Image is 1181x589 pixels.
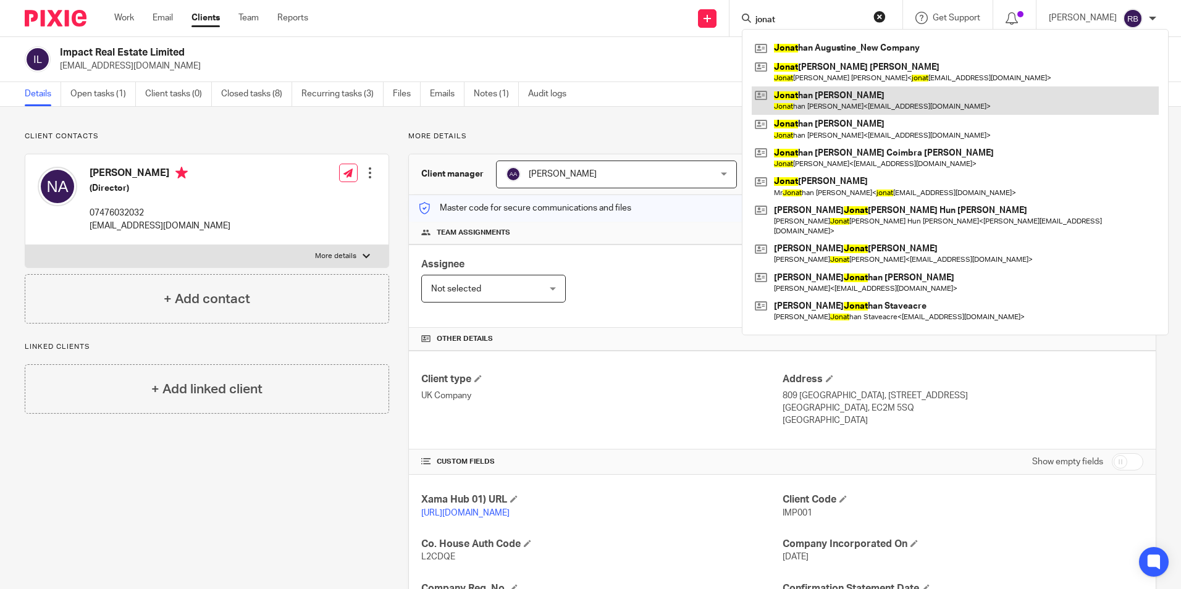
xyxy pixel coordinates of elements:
[421,493,782,506] h4: Xama Hub 01) URL
[175,167,188,179] i: Primary
[437,334,493,344] span: Other details
[153,12,173,24] a: Email
[90,167,230,182] h4: [PERSON_NAME]
[528,82,576,106] a: Audit logs
[421,457,782,467] h4: CUSTOM FIELDS
[25,342,389,352] p: Linked clients
[431,285,481,293] span: Not selected
[421,390,782,402] p: UK Company
[783,373,1143,386] h4: Address
[114,12,134,24] a: Work
[421,168,484,180] h3: Client manager
[754,15,865,26] input: Search
[506,167,521,182] img: svg%3E
[90,182,230,194] h5: (Director)
[221,82,292,106] a: Closed tasks (8)
[783,402,1143,414] p: [GEOGRAPHIC_DATA], EC2M 5SQ
[873,10,886,23] button: Clear
[393,82,421,106] a: Files
[90,207,230,219] p: 07476032032
[25,82,61,106] a: Details
[238,12,259,24] a: Team
[70,82,136,106] a: Open tasks (1)
[783,538,1143,551] h4: Company Incorporated On
[421,373,782,386] h4: Client type
[1049,12,1117,24] p: [PERSON_NAME]
[421,553,455,561] span: L2CDQE
[1032,456,1103,468] label: Show empty fields
[38,167,77,206] img: svg%3E
[191,12,220,24] a: Clients
[421,259,464,269] span: Assignee
[933,14,980,22] span: Get Support
[277,12,308,24] a: Reports
[60,46,802,59] h2: Impact Real Estate Limited
[315,251,356,261] p: More details
[60,60,988,72] p: [EMAIL_ADDRESS][DOMAIN_NAME]
[164,290,250,309] h4: + Add contact
[301,82,384,106] a: Recurring tasks (3)
[418,202,631,214] p: Master code for secure communications and files
[151,380,263,399] h4: + Add linked client
[783,509,812,517] span: IMP001
[529,170,597,178] span: [PERSON_NAME]
[783,414,1143,427] p: [GEOGRAPHIC_DATA]
[474,82,519,106] a: Notes (1)
[25,46,51,72] img: svg%3E
[25,10,86,27] img: Pixie
[421,509,510,517] a: [URL][DOMAIN_NAME]
[408,132,1156,141] p: More details
[437,228,510,238] span: Team assignments
[145,82,212,106] a: Client tasks (0)
[783,390,1143,402] p: 809 [GEOGRAPHIC_DATA], [STREET_ADDRESS]
[90,220,230,232] p: [EMAIL_ADDRESS][DOMAIN_NAME]
[783,493,1143,506] h4: Client Code
[430,82,464,106] a: Emails
[421,538,782,551] h4: Co. House Auth Code
[783,553,809,561] span: [DATE]
[25,132,389,141] p: Client contacts
[1123,9,1143,28] img: svg%3E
